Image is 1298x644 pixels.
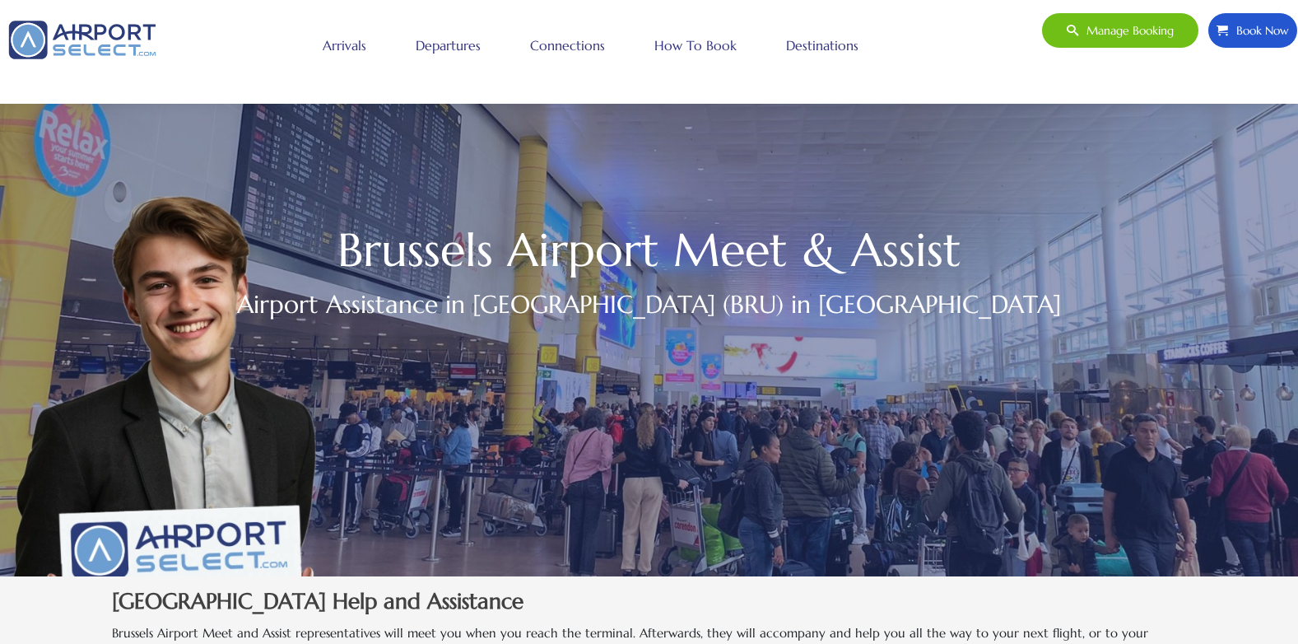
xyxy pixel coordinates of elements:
[1228,13,1289,48] span: Book Now
[1207,12,1298,49] a: Book Now
[412,25,485,66] a: Departures
[650,25,741,66] a: How to book
[782,25,863,66] a: Destinations
[112,231,1186,269] h1: Brussels Airport Meet & Assist
[1041,12,1199,49] a: Manage booking
[112,587,523,614] strong: [GEOGRAPHIC_DATA] Help and Assistance
[112,286,1186,323] h2: Airport Assistance in [GEOGRAPHIC_DATA] (BRU) in [GEOGRAPHIC_DATA]
[526,25,609,66] a: Connections
[319,25,370,66] a: Arrivals
[1078,13,1174,48] span: Manage booking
